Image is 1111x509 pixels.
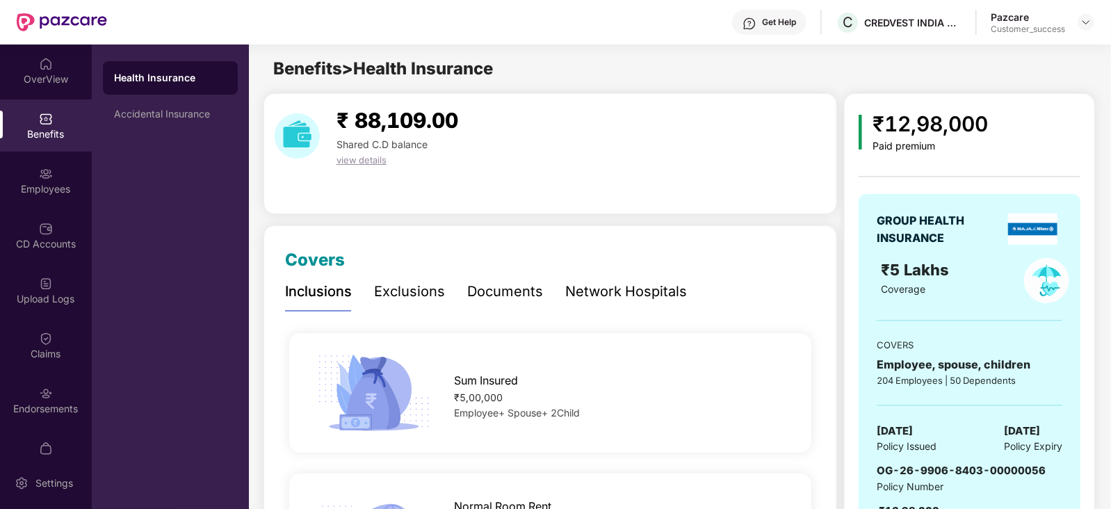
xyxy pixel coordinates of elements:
[114,71,227,85] div: Health Insurance
[39,57,53,71] img: svg+xml;base64,PHN2ZyBpZD0iSG9tZSIgeG1sbnM9Imh0dHA6Ly93d3cudzMub3JnLzIwMDAvc3ZnIiB3aWR0aD0iMjAiIG...
[455,390,788,405] div: ₹5,00,000
[39,277,53,291] img: svg+xml;base64,PHN2ZyBpZD0iVXBsb2FkX0xvZ3MiIGRhdGEtbmFtZT0iVXBsb2FkIExvZ3MiIHhtbG5zPSJodHRwOi8vd3...
[114,108,227,120] div: Accidental Insurance
[455,407,581,419] span: Employee+ Spouse+ 2Child
[877,480,943,492] span: Policy Number
[843,14,853,31] span: C
[864,16,962,29] div: CREDVEST INDIA PRIVATE LIMITED
[336,108,458,133] span: ₹ 88,109.00
[1004,423,1040,439] span: [DATE]
[285,281,352,302] div: Inclusions
[1080,17,1092,28] img: svg+xml;base64,PHN2ZyBpZD0iRHJvcGRvd24tMzJ4MzIiIHhtbG5zPSJodHRwOi8vd3d3LnczLm9yZy8yMDAwL3N2ZyIgd2...
[877,212,998,247] div: GROUP HEALTH INSURANCE
[991,24,1065,35] div: Customer_success
[1008,213,1057,245] img: insurerLogo
[285,250,345,270] span: Covers
[877,439,936,454] span: Policy Issued
[877,338,1062,352] div: COVERS
[877,464,1046,477] span: OG-26-9906-8403-00000056
[313,350,435,435] img: icon
[873,108,989,140] div: ₹12,98,000
[39,112,53,126] img: svg+xml;base64,PHN2ZyBpZD0iQmVuZWZpdHMiIHhtbG5zPSJodHRwOi8vd3d3LnczLm9yZy8yMDAwL3N2ZyIgd2lkdGg9Ij...
[877,356,1062,373] div: Employee, spouse, children
[991,10,1065,24] div: Pazcare
[31,476,77,490] div: Settings
[455,372,519,389] span: Sum Insured
[39,222,53,236] img: svg+xml;base64,PHN2ZyBpZD0iQ0RfQWNjb3VudHMiIGRhdGEtbmFtZT0iQ0QgQWNjb3VudHMiIHhtbG5zPSJodHRwOi8vd3...
[873,140,989,152] div: Paid premium
[374,281,445,302] div: Exclusions
[467,281,543,302] div: Documents
[15,476,29,490] img: svg+xml;base64,PHN2ZyBpZD0iU2V0dGluZy0yMHgyMCIgeG1sbnM9Imh0dHA6Ly93d3cudzMub3JnLzIwMDAvc3ZnIiB3aW...
[273,58,493,79] span: Benefits > Health Insurance
[39,387,53,401] img: svg+xml;base64,PHN2ZyBpZD0iRW5kb3JzZW1lbnRzIiB4bWxucz0iaHR0cDovL3d3dy53My5vcmcvMjAwMC9zdmciIHdpZH...
[762,17,796,28] div: Get Help
[881,261,953,279] span: ₹5 Lakhs
[565,281,687,302] div: Network Hospitals
[881,283,925,295] span: Coverage
[877,373,1062,387] div: 204 Employees | 50 Dependents
[39,167,53,181] img: svg+xml;base64,PHN2ZyBpZD0iRW1wbG95ZWVzIiB4bWxucz0iaHR0cDovL3d3dy53My5vcmcvMjAwMC9zdmciIHdpZHRoPS...
[17,13,107,31] img: New Pazcare Logo
[877,423,913,439] span: [DATE]
[1024,258,1069,303] img: policyIcon
[743,17,756,31] img: svg+xml;base64,PHN2ZyBpZD0iSGVscC0zMngzMiIgeG1sbnM9Imh0dHA6Ly93d3cudzMub3JnLzIwMDAvc3ZnIiB3aWR0aD...
[336,154,387,165] span: view details
[336,138,428,150] span: Shared C.D balance
[39,332,53,346] img: svg+xml;base64,PHN2ZyBpZD0iQ2xhaW0iIHhtbG5zPSJodHRwOi8vd3d3LnczLm9yZy8yMDAwL3N2ZyIgd2lkdGg9IjIwIi...
[275,113,320,159] img: download
[39,442,53,455] img: svg+xml;base64,PHN2ZyBpZD0iTXlfT3JkZXJzIiBkYXRhLW5hbWU9Ik15IE9yZGVycyIgeG1sbnM9Imh0dHA6Ly93d3cudz...
[1004,439,1062,454] span: Policy Expiry
[859,115,862,150] img: icon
